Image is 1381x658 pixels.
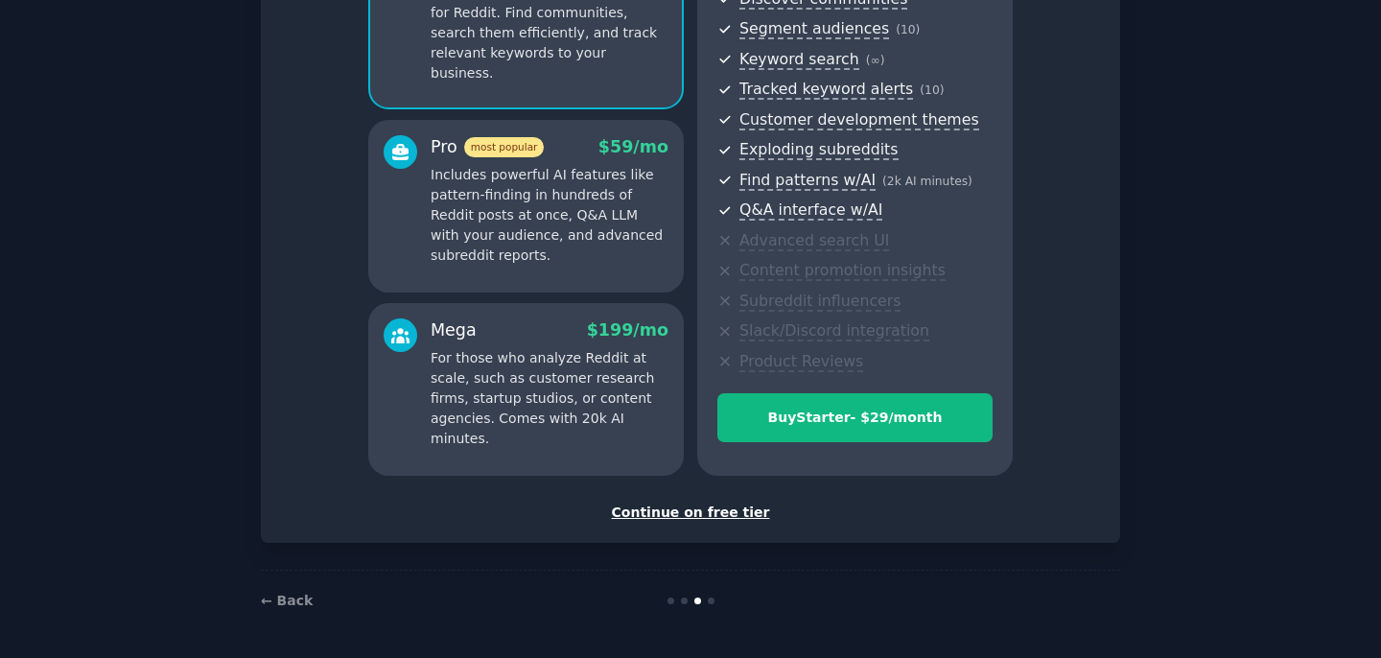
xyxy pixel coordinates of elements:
span: Q&A interface w/AI [739,200,882,221]
div: Buy Starter - $ 29 /month [718,408,992,428]
span: Exploding subreddits [739,140,898,160]
div: Mega [431,318,477,342]
p: For those who analyze Reddit at scale, such as customer research firms, startup studios, or conte... [431,348,668,449]
span: Slack/Discord integration [739,321,929,341]
span: Content promotion insights [739,261,946,281]
span: ( 2k AI minutes ) [882,175,972,188]
span: Product Reviews [739,352,863,372]
div: Pro [431,135,544,159]
span: Find patterns w/AI [739,171,876,191]
span: Subreddit influencers [739,292,901,312]
span: $ 59 /mo [598,137,668,156]
span: Tracked keyword alerts [739,80,913,100]
span: ( 10 ) [896,23,920,36]
span: Advanced search UI [739,231,889,251]
button: BuyStarter- $29/month [717,393,993,442]
span: ( 10 ) [920,83,944,97]
a: ← Back [261,593,313,608]
span: Segment audiences [739,19,889,39]
div: Continue on free tier [281,503,1100,523]
span: $ 199 /mo [587,320,668,340]
span: Keyword search [739,50,859,70]
span: ( ∞ ) [866,54,885,67]
span: most popular [464,137,545,157]
p: Includes powerful AI features like pattern-finding in hundreds of Reddit posts at once, Q&A LLM w... [431,165,668,266]
span: Customer development themes [739,110,979,130]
